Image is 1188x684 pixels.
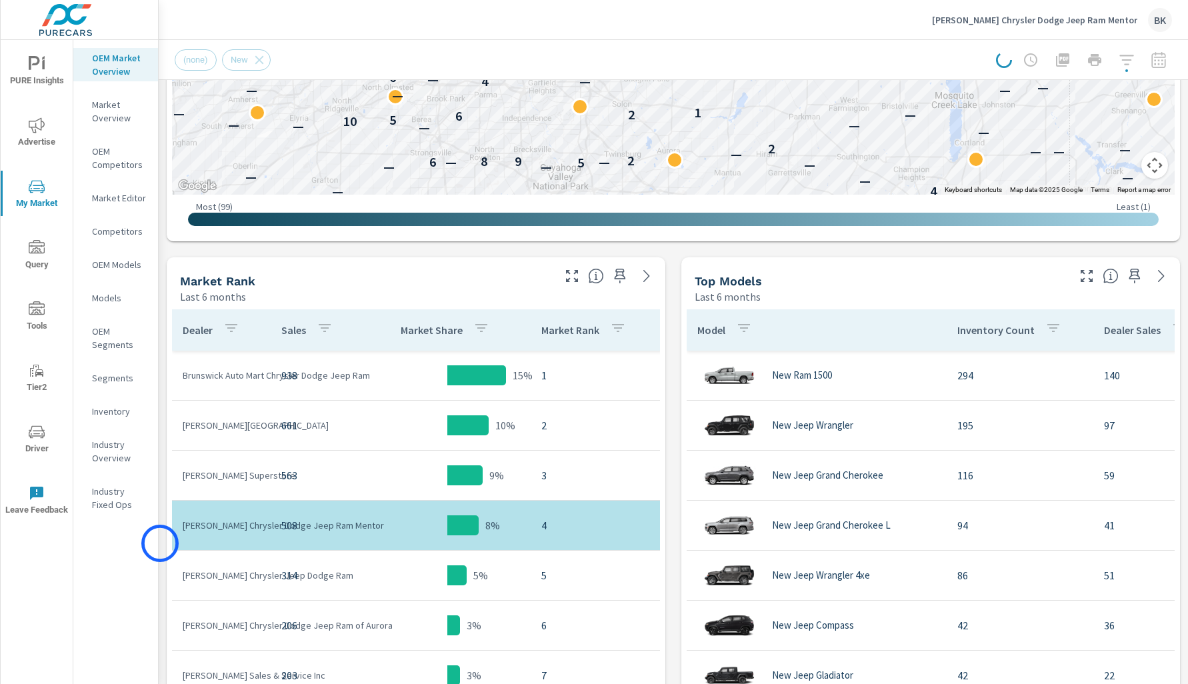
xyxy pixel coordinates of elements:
[695,289,761,305] p: Last 6 months
[1122,169,1133,185] p: —
[92,291,147,305] p: Models
[628,107,635,123] p: 2
[541,159,552,175] p: —
[281,517,353,533] p: 508
[905,107,916,123] p: —
[703,505,756,545] img: glamour
[577,155,585,171] p: 5
[1,40,73,531] div: nav menu
[73,321,158,355] div: OEM Segments
[541,323,599,337] p: Market Rank
[5,117,69,150] span: Advertise
[1148,8,1172,32] div: BK
[694,105,701,121] p: 1
[281,567,353,583] p: 314
[515,153,522,169] p: 9
[5,240,69,273] span: Query
[5,301,69,334] span: Tools
[92,371,147,385] p: Segments
[1149,96,1160,112] p: —
[932,14,1137,26] p: [PERSON_NAME] Chrysler Dodge Jeep Ram Mentor
[1117,186,1171,193] a: Report a map error
[481,153,488,169] p: 8
[1151,265,1172,287] a: See more details in report
[5,56,69,89] span: PURE Insights
[92,325,147,351] p: OEM Segments
[1104,323,1161,337] p: Dealer Sales
[467,667,481,683] p: 3%
[859,173,871,189] p: —
[485,517,500,533] p: 8%
[92,258,147,271] p: OEM Models
[92,225,147,238] p: Competitors
[245,169,257,185] p: —
[196,201,233,213] p: Most ( 99 )
[495,417,515,433] p: 10%
[419,119,430,135] p: —
[588,268,604,284] span: Market Rank shows you how you rank, in terms of sales, to other dealerships in your market. “Mark...
[561,265,583,287] button: Make Fullscreen
[73,255,158,275] div: OEM Models
[697,323,725,337] p: Model
[636,265,657,287] a: See more details in report
[173,105,185,121] p: —
[957,417,1083,433] p: 195
[1030,143,1041,159] p: —
[429,154,437,170] p: 6
[957,617,1083,633] p: 42
[73,188,158,208] div: Market Editor
[332,183,343,199] p: —
[246,82,257,98] p: —
[401,323,463,337] p: Market Share
[183,323,213,337] p: Dealer
[957,567,1083,583] p: 86
[609,265,631,287] span: Save this to your personalized report
[481,73,489,89] p: 4
[5,424,69,457] span: Driver
[427,71,439,87] p: —
[541,667,652,683] p: 7
[772,669,853,681] p: New Jeep Gladiator
[541,617,652,633] p: 6
[703,555,756,595] img: glamour
[392,87,403,103] p: —
[445,154,457,170] p: —
[92,51,147,78] p: OEM Market Overview
[765,67,773,83] p: 2
[5,363,69,395] span: Tier2
[183,619,260,632] p: [PERSON_NAME] Chrysler Dodge Jeep Ram of Aurora
[92,485,147,511] p: Industry Fixed Ops
[228,117,239,133] p: —
[180,289,246,305] p: Last 6 months
[73,48,158,81] div: OEM Market Overview
[1037,79,1049,95] p: —
[849,117,860,133] p: —
[541,417,652,433] p: 2
[5,179,69,211] span: My Market
[703,605,756,645] img: glamour
[772,619,854,631] p: New Jeep Compass
[1010,186,1083,193] span: Map data ©2025 Google
[957,467,1083,483] p: 116
[183,469,260,482] p: [PERSON_NAME] Superstore
[772,569,870,581] p: New Jeep Wrangler 4xe
[389,112,397,128] p: 5
[513,367,533,383] p: 15%
[957,667,1083,683] p: 42
[183,369,260,382] p: Brunswick Auto Mart Chrysler Dodge Jeep Ram
[957,517,1083,533] p: 94
[281,417,353,433] p: 661
[92,438,147,465] p: Industry Overview
[772,469,883,481] p: New Jeep Grand Cherokee
[1117,201,1151,213] p: Least ( 1 )
[73,288,158,308] div: Models
[731,146,742,162] p: —
[772,369,832,381] p: New Ram 1500
[175,177,219,195] a: Open this area in Google Maps (opens a new window)
[695,274,762,288] h5: Top Models
[183,569,260,582] p: [PERSON_NAME] Chrysler Jeep Dodge Ram
[501,69,513,85] p: —
[930,183,937,199] p: 4
[467,617,481,633] p: 3%
[343,113,357,129] p: 10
